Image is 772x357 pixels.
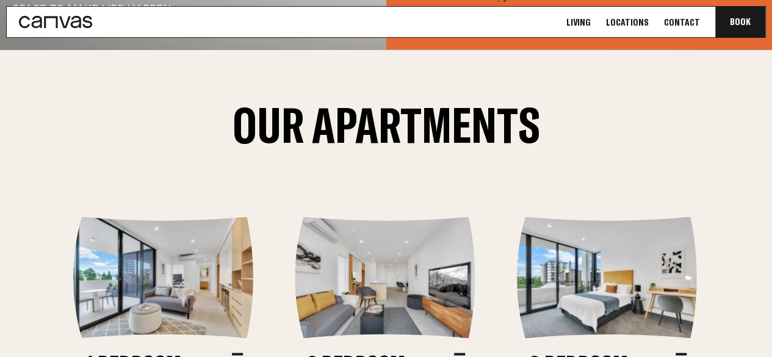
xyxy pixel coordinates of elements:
[203,104,569,146] h2: Our Apartments
[660,16,704,29] a: Contact
[602,16,652,29] a: Locations
[295,217,477,338] img: 2-bed
[563,16,594,29] a: Living
[517,217,699,338] img: 3-bed-furnished-bedroom
[715,7,765,37] button: Book
[73,217,255,338] img: 1-bed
